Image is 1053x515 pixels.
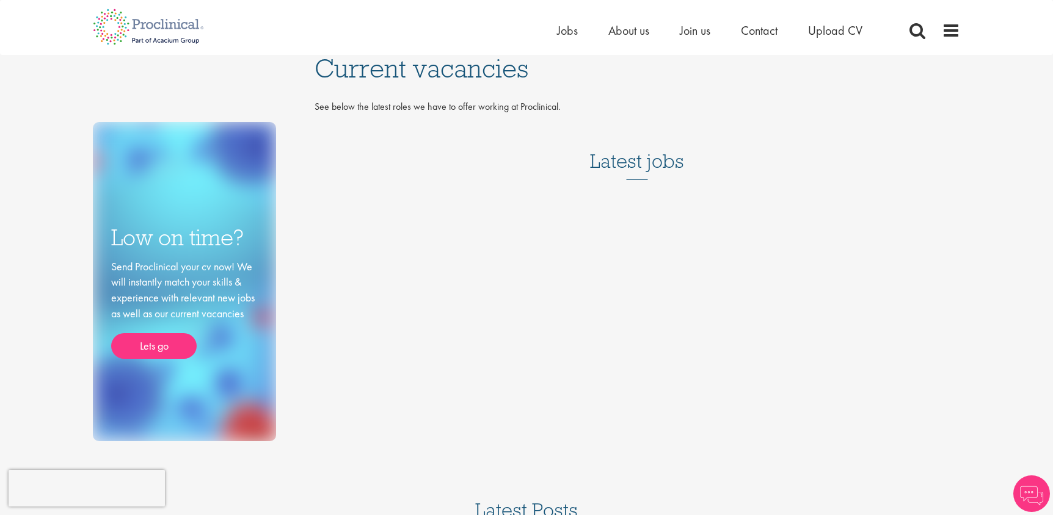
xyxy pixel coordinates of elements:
[315,52,528,85] span: Current vacancies
[557,23,578,38] a: Jobs
[590,120,684,180] h3: Latest jobs
[111,226,258,250] h3: Low on time?
[111,259,258,359] div: Send Proclinical your cv now! We will instantly match your skills & experience with relevant new ...
[111,333,197,359] a: Lets go
[808,23,862,38] a: Upload CV
[608,23,649,38] a: About us
[1013,475,1050,512] img: Chatbot
[741,23,778,38] a: Contact
[315,100,961,114] p: See below the latest roles we have to offer working at Proclinical.
[9,470,165,506] iframe: reCAPTCHA
[680,23,710,38] a: Join us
